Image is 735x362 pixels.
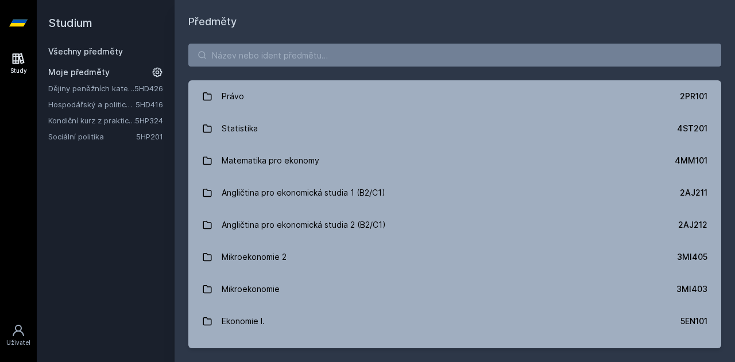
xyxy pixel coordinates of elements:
[188,44,721,67] input: Název nebo ident předmětu…
[222,310,265,333] div: Ekonomie I.
[135,116,163,125] a: 5HP324
[677,123,707,134] div: 4ST201
[222,117,258,140] div: Statistika
[188,80,721,112] a: Právo 2PR101
[188,241,721,273] a: Mikroekonomie 2 3MI405
[48,67,110,78] span: Moje předměty
[188,145,721,177] a: Matematika pro ekonomy 4MM101
[2,318,34,353] a: Uživatel
[677,251,707,263] div: 3MI405
[680,187,707,198] div: 2AJ211
[10,67,27,75] div: Study
[48,131,136,142] a: Sociální politika
[136,100,163,109] a: 5HD416
[2,46,34,81] a: Study
[136,132,163,141] a: 5HP201
[222,213,386,236] div: Angličtina pro ekonomická studia 2 (B2/C1)
[680,316,707,327] div: 5EN101
[48,99,136,110] a: Hospodářský a politický vývoj Evropy ve 20.století
[6,338,30,347] div: Uživatel
[48,83,134,94] a: Dějiny peněžních kategorií a institucí
[188,273,721,305] a: Mikroekonomie 3MI403
[222,181,385,204] div: Angličtina pro ekonomická studia 1 (B2/C1)
[188,209,721,241] a: Angličtina pro ekonomická studia 2 (B2/C1) 2AJ212
[678,219,707,231] div: 2AJ212
[680,91,707,102] div: 2PR101
[48,115,135,126] a: Kondiční kurz z praktické hospodářské politiky
[188,14,721,30] h1: Předměty
[676,283,707,295] div: 3MI403
[188,112,721,145] a: Statistika 4ST201
[222,149,319,172] div: Matematika pro ekonomy
[188,177,721,209] a: Angličtina pro ekonomická studia 1 (B2/C1) 2AJ211
[222,246,287,268] div: Mikroekonomie 2
[134,84,163,93] a: 5HD426
[682,348,707,359] div: 2AJ111
[222,278,280,301] div: Mikroekonomie
[222,85,244,108] div: Právo
[675,155,707,166] div: 4MM101
[48,46,123,56] a: Všechny předměty
[188,305,721,337] a: Ekonomie I. 5EN101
